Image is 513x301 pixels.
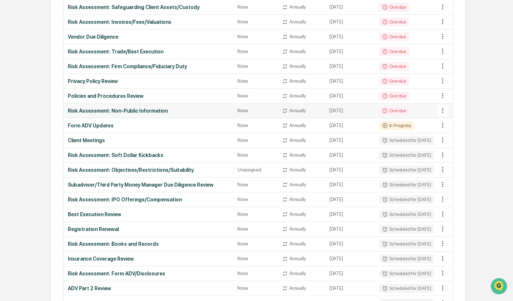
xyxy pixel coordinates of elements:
[289,78,306,84] div: Annually
[68,64,229,69] div: Risk Assessment: Firm Compliance/Fiduciary Duty
[68,108,229,114] div: Risk Assessment: Non-Public Information
[4,88,49,101] a: 🖐️Preclearance
[7,92,13,97] div: 🖐️
[289,285,306,291] div: Annually
[123,57,131,66] button: Start new chat
[68,34,229,40] div: Vendor Due Diligence
[68,271,229,276] div: Risk Assessment: Form ADV/Disclosures
[237,152,273,158] div: None
[68,256,229,262] div: Insurance Coverage Review
[325,44,375,59] td: [DATE]
[289,152,306,158] div: Annually
[379,254,434,263] div: Scheduled for [DATE]
[379,151,434,160] div: Scheduled for [DATE]
[237,256,273,261] div: None
[68,138,229,143] div: Client Meetings
[237,34,273,39] div: None
[379,180,434,189] div: Scheduled for [DATE]
[68,167,229,173] div: Risk Assessment: Objectives/Restrictions/Suitability
[289,182,306,187] div: Annually
[325,266,375,281] td: [DATE]
[289,19,306,25] div: Annually
[289,197,306,202] div: Annually
[325,133,375,148] td: [DATE]
[289,271,306,276] div: Annually
[379,284,434,293] div: Scheduled for [DATE]
[7,15,131,27] p: How can we help?
[379,166,434,174] div: Scheduled for [DATE]
[68,197,229,202] div: Risk Assessment: IPO Offerings/Compensation
[289,226,306,232] div: Annually
[52,92,58,97] div: 🗄️
[237,167,273,173] div: Unassigned
[68,123,229,128] div: Form ADV Updates
[68,241,229,247] div: Risk Assessment: Books and Records
[379,18,409,26] div: Overdue
[325,148,375,163] td: [DATE]
[379,47,409,56] div: Overdue
[7,55,20,68] img: 1746055101610-c473b297-6a78-478c-a979-82029cc54cd1
[237,241,273,247] div: None
[325,89,375,104] td: [DATE]
[237,271,273,276] div: None
[49,88,92,101] a: 🗄️Attestations
[68,4,229,10] div: Risk Assessment: Safeguarding Client Assets/Custody
[379,269,434,278] div: Scheduled for [DATE]
[379,106,409,115] div: Overdue
[25,55,118,62] div: Start new chat
[325,207,375,222] td: [DATE]
[289,241,306,247] div: Annually
[68,285,229,291] div: ADV Part 2 Review
[325,222,375,237] td: [DATE]
[237,138,273,143] div: None
[14,105,45,112] span: Data Lookup
[237,49,273,54] div: None
[237,123,273,128] div: None
[325,118,375,133] td: [DATE]
[51,122,87,128] a: Powered byPylon
[379,62,409,71] div: Overdue
[325,281,375,296] td: [DATE]
[237,93,273,99] div: None
[289,4,306,10] div: Annually
[379,3,409,12] div: Overdue
[379,77,409,86] div: Overdue
[289,93,306,99] div: Annually
[68,49,229,54] div: Risk Assessment: Trade/Best Execution
[237,182,273,187] div: None
[237,226,273,232] div: None
[379,121,414,130] div: In Progress
[289,64,306,69] div: Annually
[68,78,229,84] div: Privacy Policy Review
[237,64,273,69] div: None
[325,30,375,44] td: [DATE]
[289,138,306,143] div: Annually
[68,152,229,158] div: Risk Assessment: Soft Dollar Kickbacks
[60,91,89,98] span: Attestations
[289,108,306,113] div: Annually
[379,225,434,234] div: Scheduled for [DATE]
[490,277,509,297] iframe: Open customer support
[289,49,306,54] div: Annually
[289,167,306,173] div: Annually
[289,34,306,39] div: Annually
[68,93,229,99] div: Policies and Procedures Review
[325,59,375,74] td: [DATE]
[325,104,375,118] td: [DATE]
[68,211,229,217] div: Best Execution Review
[237,4,273,10] div: None
[379,136,434,145] div: Scheduled for [DATE]
[325,74,375,89] td: [DATE]
[72,122,87,128] span: Pylon
[25,62,91,68] div: We're available if you need us!
[289,211,306,217] div: Annually
[325,178,375,192] td: [DATE]
[325,252,375,266] td: [DATE]
[7,105,13,111] div: 🔎
[68,19,229,25] div: Risk Assessment: Invoices/Fees/Valuations
[379,32,409,41] div: Overdue
[289,123,306,128] div: Annually
[325,15,375,30] td: [DATE]
[379,240,434,248] div: Scheduled for [DATE]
